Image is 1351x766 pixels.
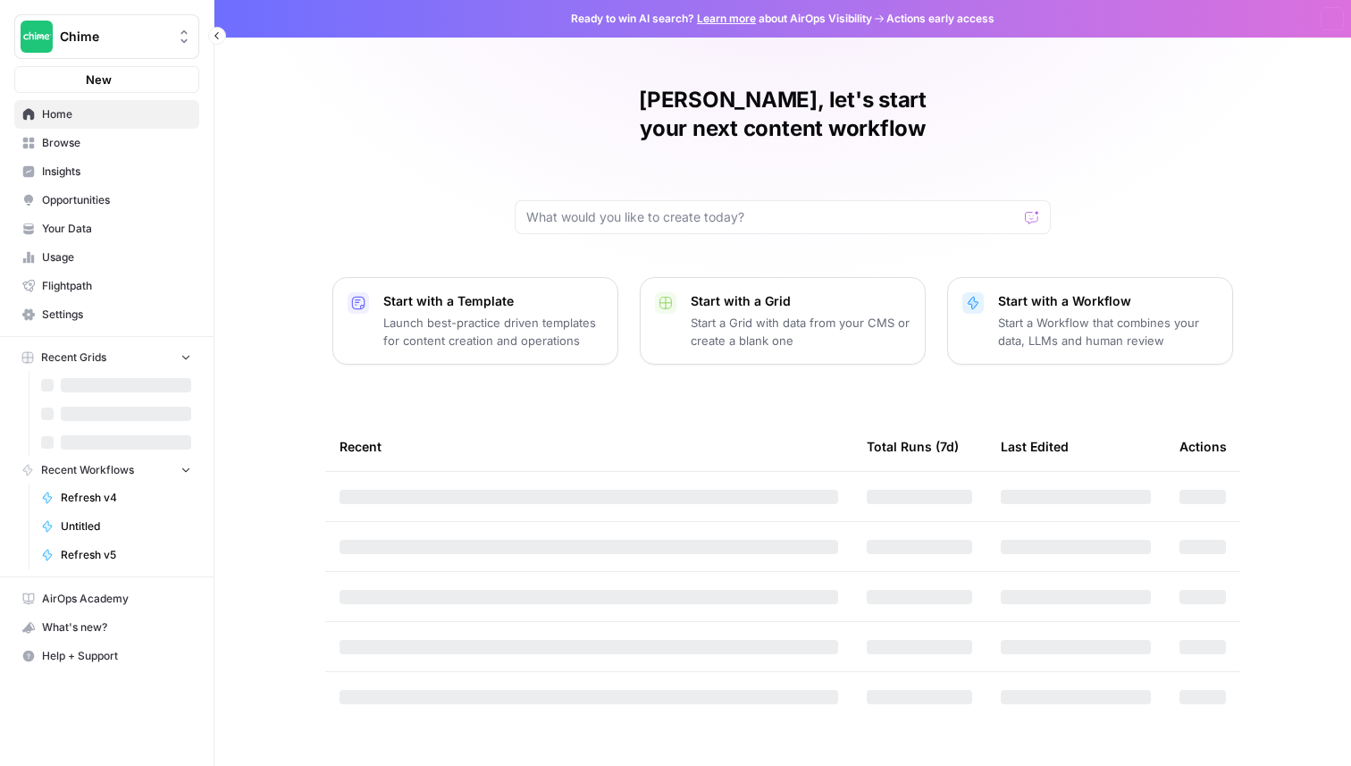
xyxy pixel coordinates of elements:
span: Usage [42,249,191,265]
input: What would you like to create today? [526,208,1018,226]
a: Usage [14,243,199,272]
button: Recent Grids [14,344,199,371]
p: Start with a Workflow [998,292,1218,310]
h1: [PERSON_NAME], let's start your next content workflow [515,86,1051,143]
a: Settings [14,300,199,329]
a: Refresh v5 [33,541,199,569]
button: What's new? [14,613,199,642]
span: Refresh v4 [61,490,191,506]
a: Insights [14,157,199,186]
button: New [14,66,199,93]
p: Start with a Grid [691,292,910,310]
span: Actions early access [886,11,994,27]
span: AirOps Academy [42,591,191,607]
a: Opportunities [14,186,199,215]
p: Start a Grid with data from your CMS or create a blank one [691,314,910,349]
div: Actions [1179,422,1227,471]
button: Start with a WorkflowStart a Workflow that combines your data, LLMs and human review [947,277,1233,365]
span: Insights [42,164,191,180]
span: Ready to win AI search? about AirOps Visibility [571,11,872,27]
a: Home [14,100,199,129]
span: Flightpath [42,278,191,294]
a: Learn more [697,12,756,25]
a: Refresh v4 [33,484,199,512]
span: Browse [42,135,191,151]
a: Untitled [33,512,199,541]
button: Help + Support [14,642,199,670]
button: Workspace: Chime [14,14,199,59]
span: Your Data [42,221,191,237]
a: Flightpath [14,272,199,300]
img: Chime Logo [21,21,53,53]
span: Help + Support [42,648,191,664]
p: Start a Workflow that combines your data, LLMs and human review [998,314,1218,349]
button: Start with a TemplateLaunch best-practice driven templates for content creation and operations [332,277,618,365]
a: Browse [14,129,199,157]
div: What's new? [15,614,198,641]
a: Your Data [14,215,199,243]
span: Chime [60,28,168,46]
span: Settings [42,307,191,323]
a: AirOps Academy [14,585,199,613]
button: Recent Workflows [14,457,199,484]
div: Last Edited [1001,422,1069,471]
span: Untitled [61,518,191,535]
span: Recent Grids [41,349,106,366]
div: Recent [340,422,838,471]
p: Launch best-practice driven templates for content creation and operations [383,314,603,349]
span: Opportunities [42,192,191,208]
p: Start with a Template [383,292,603,310]
div: Total Runs (7d) [867,422,959,471]
button: Start with a GridStart a Grid with data from your CMS or create a blank one [640,277,926,365]
span: Recent Workflows [41,462,134,478]
span: New [86,71,112,88]
span: Refresh v5 [61,547,191,563]
span: Home [42,106,191,122]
